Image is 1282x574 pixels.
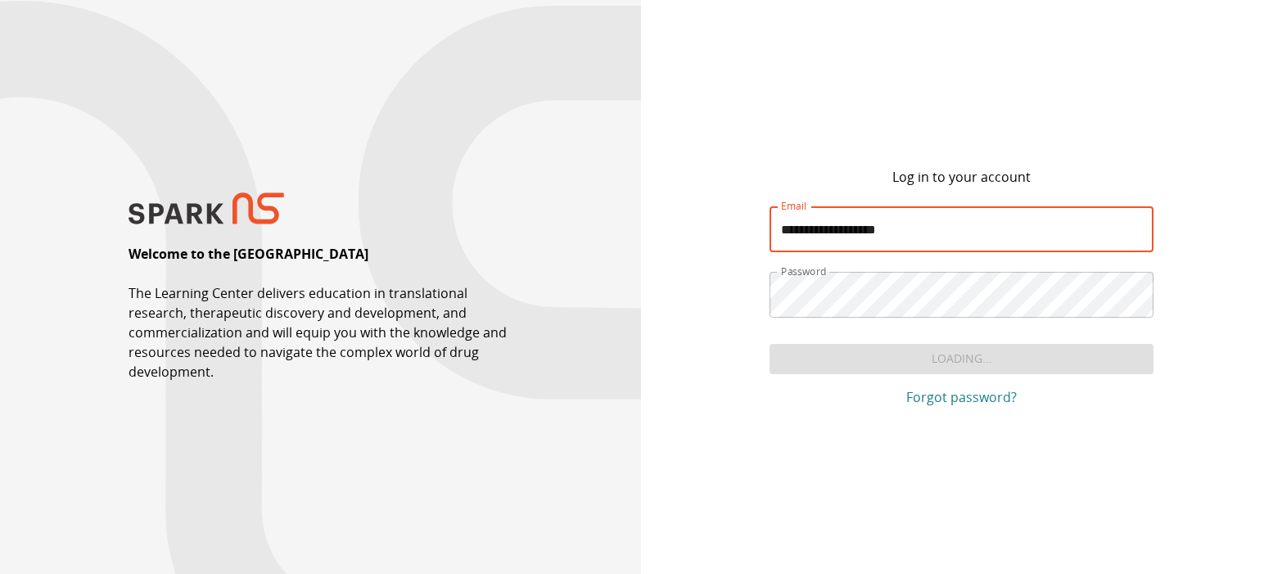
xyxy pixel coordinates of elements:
[129,192,284,224] img: SPARK NS
[129,283,513,382] p: The Learning Center delivers education in translational research, therapeutic discovery and devel...
[781,264,827,278] label: Password
[129,244,368,264] p: Welcome to the [GEOGRAPHIC_DATA]
[781,199,806,213] label: Email
[770,387,1154,407] a: Forgot password?
[892,167,1031,187] p: Log in to your account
